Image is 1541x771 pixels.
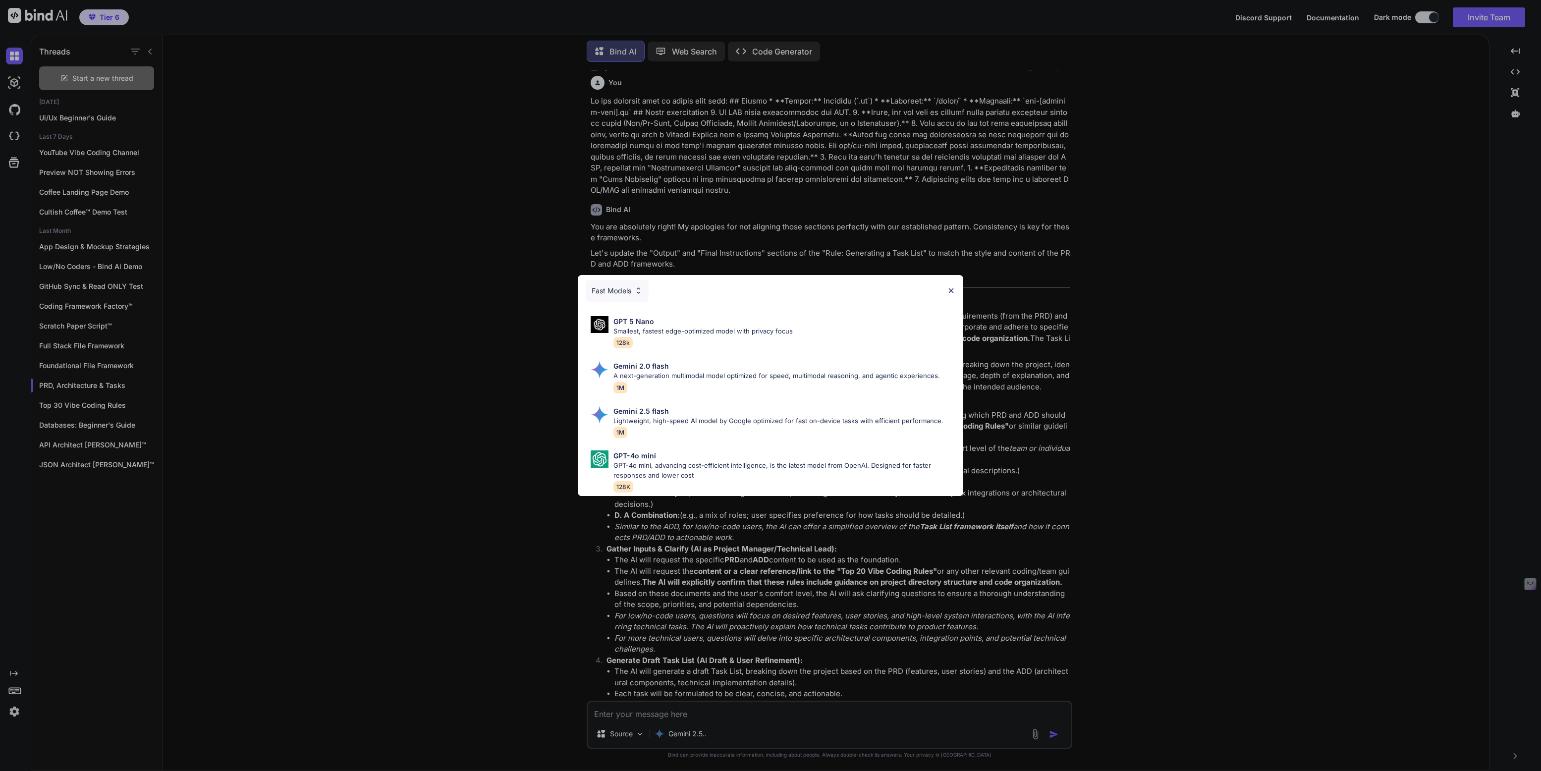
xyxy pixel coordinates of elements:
img: Pick Models [591,406,608,424]
span: 1M [613,427,627,438]
p: Gemini 2.5 flash [613,406,669,416]
p: GPT-4o mini [613,450,656,461]
p: Gemini 2.0 flash [613,361,669,371]
div: Fast Models [586,280,649,302]
img: Pick Models [634,286,643,295]
p: GPT 5 Nano [613,316,654,327]
img: Pick Models [591,361,608,379]
img: Pick Models [591,450,608,468]
span: 1M [613,382,627,393]
p: Smallest, fastest edge-optimized model with privacy focus [613,327,793,336]
span: 128K [613,481,633,493]
p: A next-generation multimodal model optimized for speed, multimodal reasoning, and agentic experie... [613,371,940,381]
span: 128k [613,337,633,348]
p: Lightweight, high-speed AI model by Google optimized for fast on-device tasks with efficient perf... [613,416,943,426]
p: GPT-4o mini, advancing cost-efficient intelligence, is the latest model from OpenAI. Designed for... [613,461,955,480]
img: Pick Models [591,316,608,333]
img: close [947,286,955,295]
